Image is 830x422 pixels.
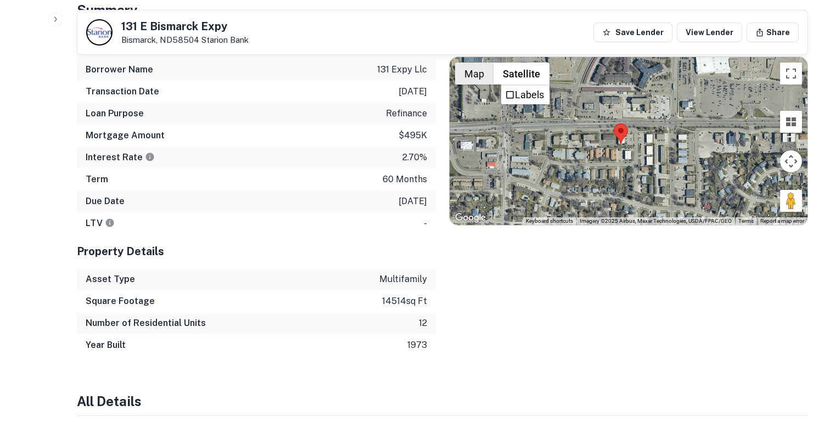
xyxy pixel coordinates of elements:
[377,63,427,76] p: 131 expy llc
[402,151,427,164] p: 2.70%
[419,317,427,330] p: 12
[493,63,549,85] button: Show satellite imagery
[86,85,159,98] h6: Transaction Date
[86,339,126,352] h6: Year Built
[86,317,206,330] h6: Number of Residential Units
[775,334,830,387] iframe: Chat Widget
[86,217,115,230] h6: LTV
[780,63,802,85] button: Toggle fullscreen view
[379,273,427,286] p: multifamily
[501,85,549,104] ul: Show satellite imagery
[780,111,802,133] button: Tilt map
[399,195,427,208] p: [DATE]
[86,195,125,208] h6: Due Date
[424,217,427,230] p: -
[677,22,742,42] a: View Lender
[452,211,489,225] img: Google
[121,35,249,45] p: Bismarck, ND58504
[86,63,153,76] h6: Borrower Name
[760,218,804,224] a: Report a map error
[515,89,544,100] label: Labels
[383,173,427,186] p: 60 months
[580,218,732,224] span: Imagery ©2025 Airbus, Maxar Technologies, USDA/FPAC/GEO
[86,151,155,164] h6: Interest Rate
[145,152,155,162] svg: The interest rates displayed on the website are for informational purposes only and may be report...
[86,107,144,120] h6: Loan Purpose
[86,129,165,142] h6: Mortgage Amount
[77,391,808,411] h4: All Details
[502,86,548,103] li: Labels
[201,35,249,44] a: Starion Bank
[455,63,493,85] button: Show street map
[86,173,108,186] h6: Term
[382,295,427,308] p: 14514 sq ft
[86,273,135,286] h6: Asset Type
[121,21,249,32] h5: 131 E Bismarck Expy
[738,218,754,224] a: Terms (opens in new tab)
[780,150,802,172] button: Map camera controls
[593,22,672,42] button: Save Lender
[780,190,802,212] button: Drag Pegman onto the map to open Street View
[399,129,427,142] p: $495k
[747,22,799,42] button: Share
[452,211,489,225] a: Open this area in Google Maps (opens a new window)
[386,107,427,120] p: refinance
[86,295,155,308] h6: Square Footage
[399,85,427,98] p: [DATE]
[105,218,115,228] svg: LTVs displayed on the website are for informational purposes only and may be reported incorrectly...
[526,217,573,225] button: Keyboard shortcuts
[407,339,427,352] p: 1973
[77,243,436,260] h5: Property Details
